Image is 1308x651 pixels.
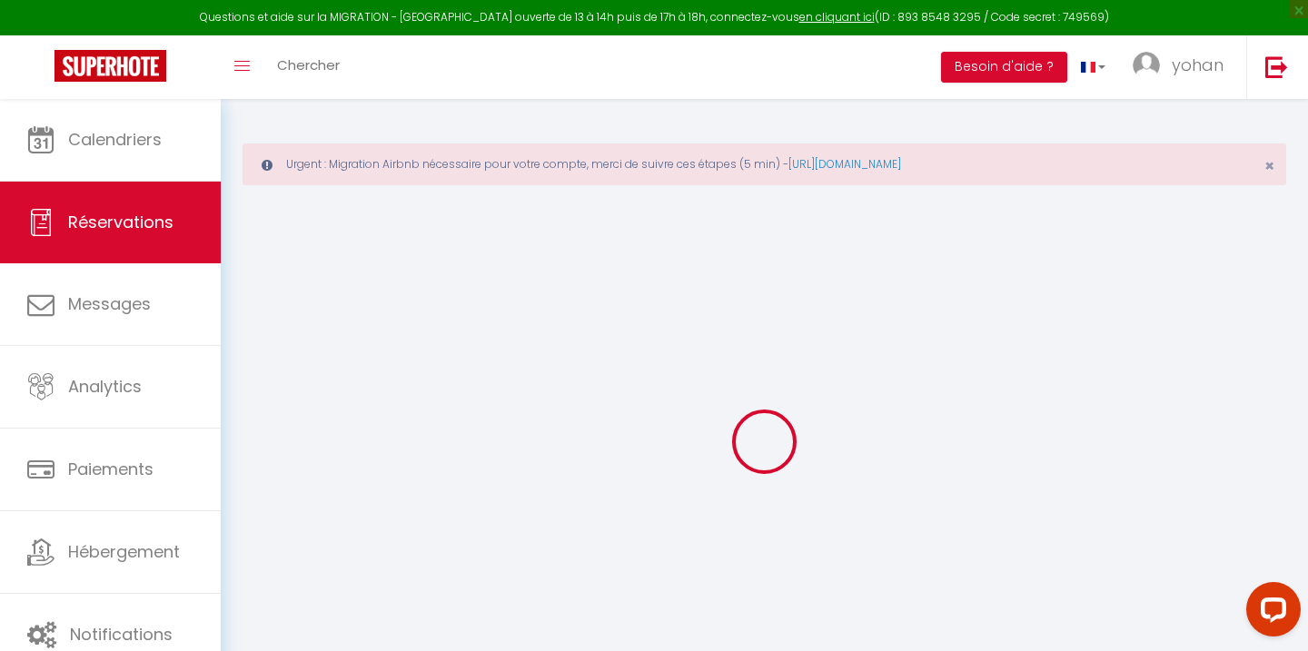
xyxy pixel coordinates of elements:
[68,458,154,480] span: Paiements
[277,55,340,74] span: Chercher
[1172,54,1224,76] span: yohan
[1119,35,1246,99] a: ... yohan
[799,9,875,25] a: en cliquant ici
[68,211,173,233] span: Réservations
[1133,52,1160,79] img: ...
[68,128,162,151] span: Calendriers
[263,35,353,99] a: Chercher
[68,292,151,315] span: Messages
[243,143,1286,185] div: Urgent : Migration Airbnb nécessaire pour votre compte, merci de suivre ces étapes (5 min) -
[1232,575,1308,651] iframe: LiveChat chat widget
[941,52,1067,83] button: Besoin d'aide ?
[70,623,173,646] span: Notifications
[1265,55,1288,78] img: logout
[788,156,901,172] a: [URL][DOMAIN_NAME]
[54,50,166,82] img: Super Booking
[1264,158,1274,174] button: Close
[1264,154,1274,177] span: ×
[68,540,180,563] span: Hébergement
[68,375,142,398] span: Analytics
